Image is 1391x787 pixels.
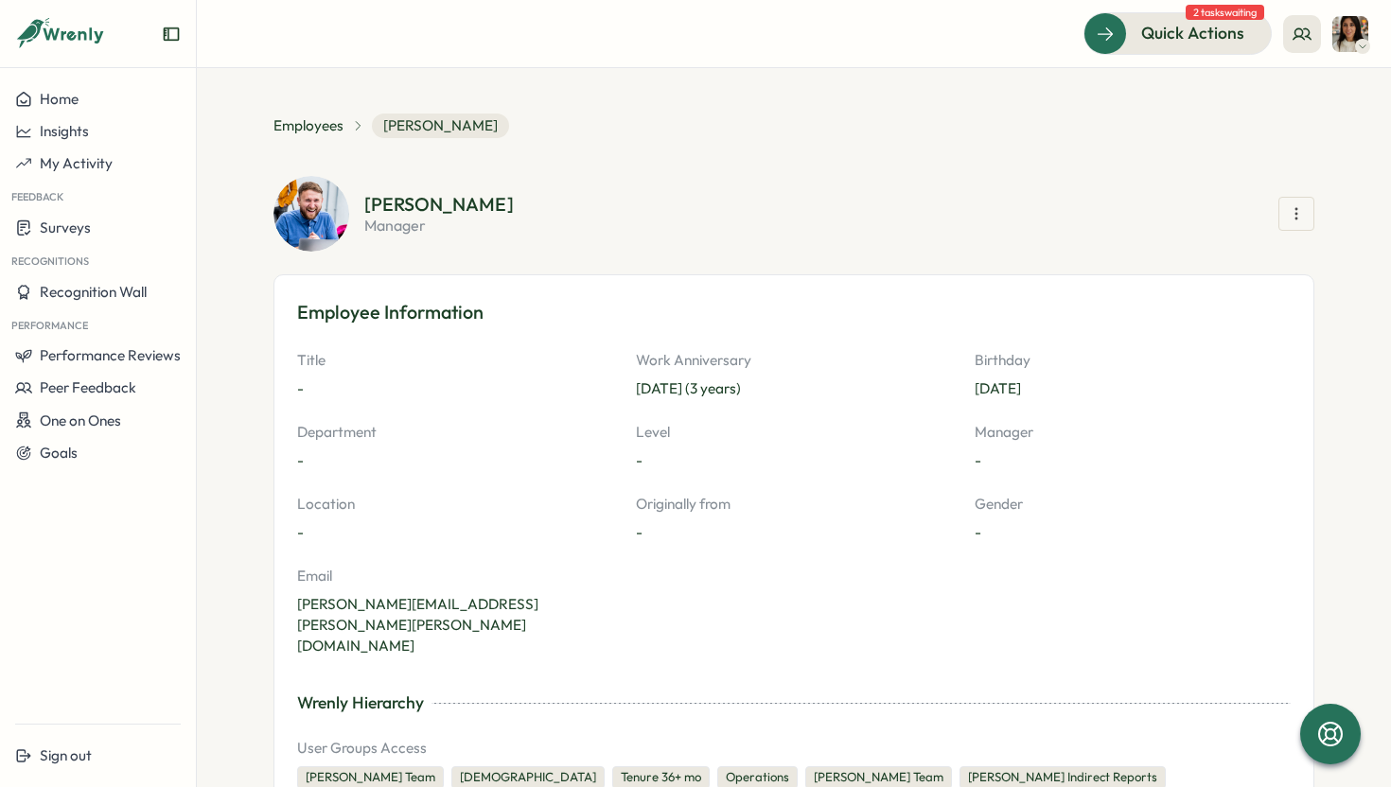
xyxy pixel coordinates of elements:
div: - [636,450,952,471]
span: My Activity [40,154,113,172]
div: [PERSON_NAME] [364,195,514,214]
span: Quick Actions [1141,21,1244,45]
span: Sign out [40,746,92,764]
span: Surveys [40,219,91,236]
span: Goals [40,444,78,462]
p: Location [297,494,613,515]
p: Originally from [636,494,952,515]
p: [DATE] [975,378,1291,399]
span: Insights [40,122,89,140]
p: Birthday [975,350,1291,371]
img: Maria Khoury [1332,16,1368,52]
p: User Groups Access [297,738,1291,759]
p: Work Anniversary [636,350,952,371]
span: Recognition Wall [40,283,147,301]
img: Paul Hemsley [273,176,349,252]
div: - [297,522,613,543]
div: - [297,450,613,471]
h3: Employee Information [297,298,1291,327]
div: - [975,522,1291,543]
span: Peer Feedback [40,378,136,396]
span: [PERSON_NAME] [372,114,509,138]
a: Employees [273,115,343,136]
div: - [975,450,1291,471]
p: Manager [975,422,1291,443]
div: Wrenly Hierarchy [297,691,424,715]
p: Level [636,422,952,443]
p: Title [297,350,613,371]
span: One on Ones [40,411,121,429]
button: Expand sidebar [162,25,181,44]
span: Performance Reviews [40,346,181,364]
div: - [636,522,952,543]
p: manager [364,218,514,233]
p: Email [297,566,613,586]
span: Home [40,90,79,108]
button: Quick Actions [1083,12,1272,54]
div: - [297,378,613,399]
div: [DATE] (3 years) [636,378,952,399]
p: Department [297,422,613,443]
p: [PERSON_NAME][EMAIL_ADDRESS][PERSON_NAME][PERSON_NAME][DOMAIN_NAME] [297,594,613,656]
p: Gender [975,494,1291,515]
span: 2 tasks waiting [1186,5,1264,20]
